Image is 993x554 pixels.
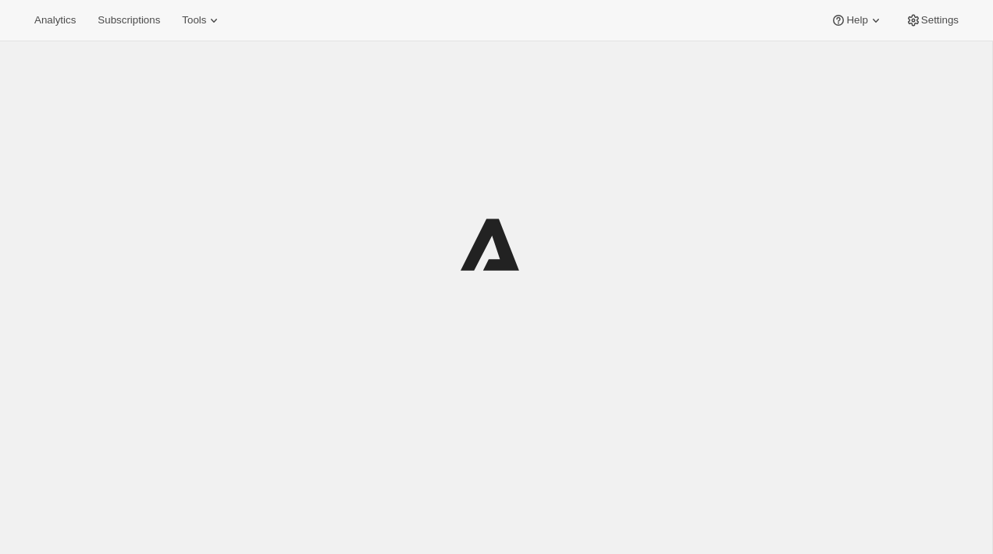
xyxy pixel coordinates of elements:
button: Help [821,9,892,31]
span: Analytics [34,14,76,27]
span: Settings [921,14,959,27]
span: Tools [182,14,206,27]
button: Tools [173,9,231,31]
button: Subscriptions [88,9,169,31]
button: Settings [896,9,968,31]
button: Analytics [25,9,85,31]
span: Subscriptions [98,14,160,27]
span: Help [846,14,867,27]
